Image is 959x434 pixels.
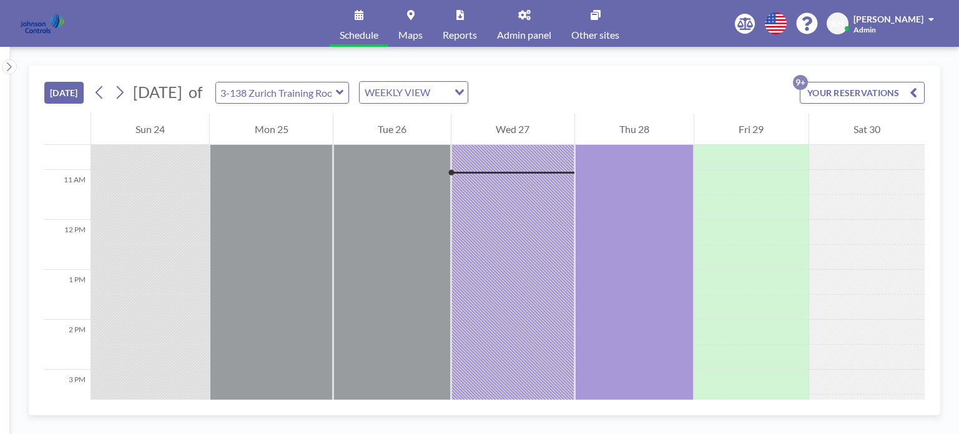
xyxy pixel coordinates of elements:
div: Fri 29 [694,114,808,145]
span: of [189,82,202,102]
span: WEEKLY VIEW [362,84,433,101]
div: 11 AM [44,170,91,220]
span: Admin panel [497,30,551,40]
div: Wed 27 [451,114,574,145]
span: Other sites [571,30,619,40]
div: Mon 25 [210,114,332,145]
div: Tue 26 [333,114,451,145]
div: Sat 30 [809,114,925,145]
div: Sun 24 [91,114,209,145]
p: 9+ [793,75,808,90]
div: Thu 28 [575,114,694,145]
span: Maps [398,30,423,40]
div: 1 PM [44,270,91,320]
span: [PERSON_NAME] [853,14,923,24]
div: 12 PM [44,220,91,270]
div: 3 PM [44,370,91,420]
span: Admin [853,25,876,34]
button: [DATE] [44,82,84,104]
input: 3-138 Zurich Training Room [216,82,336,103]
span: Reports [443,30,477,40]
div: 2 PM [44,320,91,370]
div: Search for option [360,82,468,103]
input: Search for option [434,84,447,101]
button: YOUR RESERVATIONS9+ [800,82,925,104]
span: Schedule [340,30,378,40]
span: [DATE] [133,82,182,101]
span: XH [831,18,844,29]
img: organization-logo [20,11,64,36]
div: 10 AM [44,120,91,170]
